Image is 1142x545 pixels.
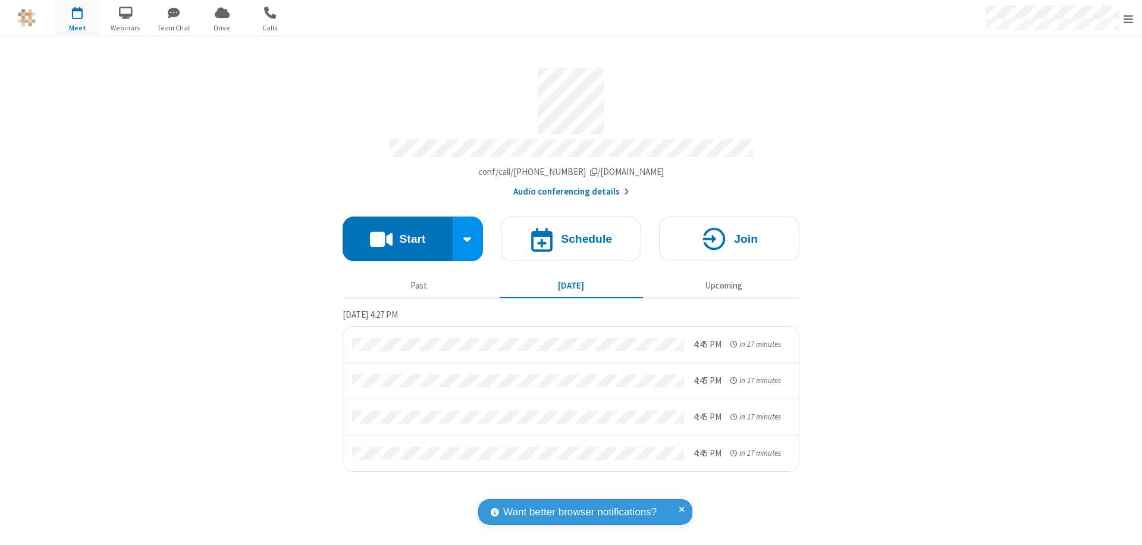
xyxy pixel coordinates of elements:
[478,165,664,179] button: Copy my meeting room linkCopy my meeting room link
[503,505,657,520] span: Want better browser notifications?
[694,338,721,352] div: 4:45 PM
[200,23,244,33] span: Drive
[659,217,799,261] button: Join
[103,23,148,33] span: Webinars
[694,447,721,461] div: 4:45 PM
[399,233,425,245] h4: Start
[734,233,758,245] h4: Join
[501,217,641,261] button: Schedule
[694,374,721,388] div: 4:45 PM
[500,274,643,297] button: [DATE]
[694,411,721,424] div: 4:45 PM
[561,233,612,245] h4: Schedule
[152,23,196,33] span: Team Chat
[453,217,484,261] div: Start conference options
[343,59,799,199] section: Account details
[652,274,795,297] button: Upcoming
[1112,514,1133,537] iframe: Chat
[739,375,781,386] span: in 17 minutes
[513,185,629,199] button: Audio conferencing details
[347,274,491,297] button: Past
[343,308,799,472] section: Today's Meetings
[343,217,453,261] button: Start
[18,9,36,27] img: QA Selenium DO NOT DELETE OR CHANGE
[478,166,664,177] span: Copy my meeting room link
[739,339,781,349] span: in 17 minutes
[55,23,100,33] span: Meet
[739,412,781,422] span: in 17 minutes
[343,309,398,320] span: [DATE] 4:27 PM
[248,23,293,33] span: Calls
[739,448,781,458] span: in 17 minutes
